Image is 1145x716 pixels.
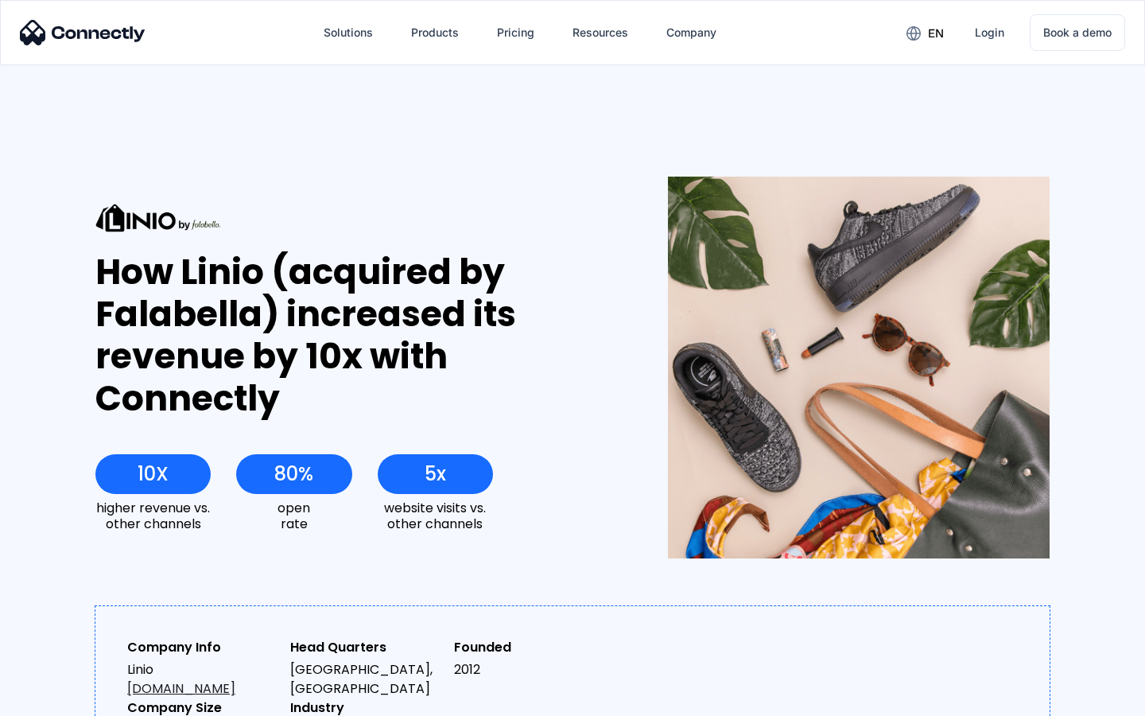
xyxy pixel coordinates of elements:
div: Company [666,21,716,44]
div: Company Info [127,638,278,657]
aside: Language selected: English [16,688,95,710]
div: Head Quarters [290,638,441,657]
ul: Language list [32,688,95,710]
div: Founded [454,638,604,657]
img: Connectly Logo [20,20,146,45]
div: [GEOGRAPHIC_DATA], [GEOGRAPHIC_DATA] [290,660,441,698]
div: Linio [127,660,278,698]
div: Login [975,21,1004,44]
div: open rate [236,500,351,531]
div: 5x [425,463,446,485]
div: 80% [274,463,313,485]
a: Login [962,14,1017,52]
div: higher revenue vs. other channels [95,500,211,531]
div: Resources [572,21,628,44]
div: Products [411,21,459,44]
a: Pricing [484,14,547,52]
div: website visits vs. other channels [378,500,493,531]
div: 10X [138,463,169,485]
div: en [928,22,944,45]
a: Book a demo [1030,14,1125,51]
a: [DOMAIN_NAME] [127,679,235,698]
div: 2012 [454,660,604,679]
div: Solutions [324,21,373,44]
div: How Linio (acquired by Falabella) increased its revenue by 10x with Connectly [95,251,610,419]
div: Pricing [497,21,534,44]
